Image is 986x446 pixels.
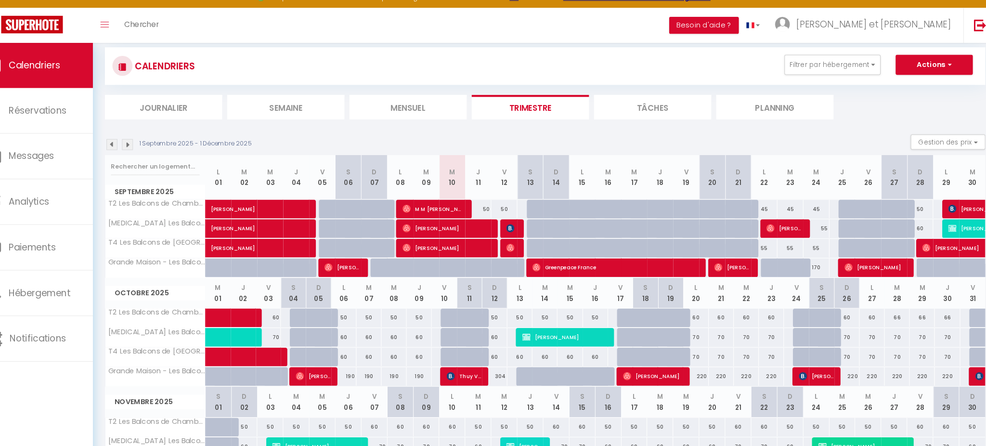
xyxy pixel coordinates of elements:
[525,160,550,203] th: 13
[854,345,878,363] div: 70
[757,345,781,363] div: 70
[757,278,781,308] th: 23
[815,283,819,292] abbr: S
[569,5,711,13] strong: créneaux d'ouverture de la salle migration
[130,345,227,353] span: T4 Les Balcons de [GEOGRAPHIC_DATA]
[709,308,733,326] div: 60
[854,327,878,344] div: 70
[36,243,81,255] span: Paiements
[350,160,375,203] th: 06
[793,28,941,40] span: [PERSON_NAME] et [PERSON_NAME]
[29,26,88,43] img: Super Booking
[800,241,825,259] div: 55
[781,64,874,83] button: Filtrer par hébergement
[926,364,950,382] div: 220
[854,278,878,308] th: 27
[684,345,708,363] div: 70
[335,172,339,181] abbr: V
[695,283,698,292] abbr: L
[902,327,926,344] div: 70
[346,364,370,382] div: 190
[370,327,394,344] div: 60
[450,383,475,412] th: 10
[36,155,80,167] span: Messages
[735,172,739,181] abbr: D
[273,278,298,308] th: 03
[485,172,489,181] abbr: J
[710,172,714,181] abbr: S
[273,327,298,344] div: 70
[903,141,974,155] button: Gestion des prix
[830,278,854,308] th: 26
[791,283,795,292] abbr: V
[8,4,37,33] button: Ouvrir le widget de chat LiveChat
[400,160,425,203] th: 08
[36,287,95,299] span: Hébergement
[515,308,539,326] div: 50
[671,27,738,44] button: Besoin d'aide ?
[825,383,850,412] th: 25
[598,103,711,126] li: Tâches
[518,5,526,13] a: ICI
[926,327,950,344] div: 70
[370,308,394,326] div: 50
[475,160,500,203] th: 11
[249,278,273,308] th: 02
[924,383,949,412] th: 29
[510,172,515,181] abbr: V
[415,240,498,259] span: [PERSON_NAME]
[860,172,864,181] abbr: V
[130,222,227,229] span: [MEDICAL_DATA] Les Balcons de Chambéry
[246,103,359,126] li: Semaine
[481,103,594,126] li: Trimestre
[649,383,675,412] th: 18
[588,278,612,308] th: 16
[394,278,418,308] th: 08
[250,160,275,203] th: 02
[950,278,974,308] th: 31
[434,172,440,181] abbr: M
[742,283,748,292] abbr: M
[560,172,565,181] abbr: D
[800,203,825,221] div: 45
[575,160,600,203] th: 15
[539,278,563,308] th: 14
[325,383,350,412] th: 05
[878,278,902,308] th: 28
[530,326,613,344] span: [PERSON_NAME]
[375,160,400,203] th: 07
[225,203,250,222] a: [PERSON_NAME]
[926,278,950,308] th: 30
[714,259,747,277] span: [PERSON_NAME]
[830,308,854,326] div: 60
[394,345,418,363] div: 60
[36,199,75,211] span: Analytics
[515,278,539,308] th: 13
[660,172,664,181] abbr: J
[634,172,640,181] abbr: M
[800,160,825,203] th: 24
[622,283,626,292] abbr: V
[598,283,602,292] abbr: J
[370,278,394,308] th: 07
[514,240,522,259] span: [PERSON_NAME]
[625,383,650,412] th: 17
[926,308,950,326] div: 66
[339,259,373,277] span: [PERSON_NAME]
[805,278,829,308] th: 25
[548,283,554,292] abbr: M
[936,283,940,292] abbr: J
[418,278,442,308] th: 09
[550,383,575,412] th: 14
[550,160,575,203] th: 14
[129,286,225,300] span: Octobre 2025
[525,383,550,412] th: 13
[259,172,265,181] abbr: M
[709,278,733,308] th: 21
[926,345,950,363] div: 70
[442,278,467,308] th: 10
[700,383,725,412] th: 20
[899,222,924,240] div: 60
[960,283,965,292] abbr: V
[225,160,250,203] th: 01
